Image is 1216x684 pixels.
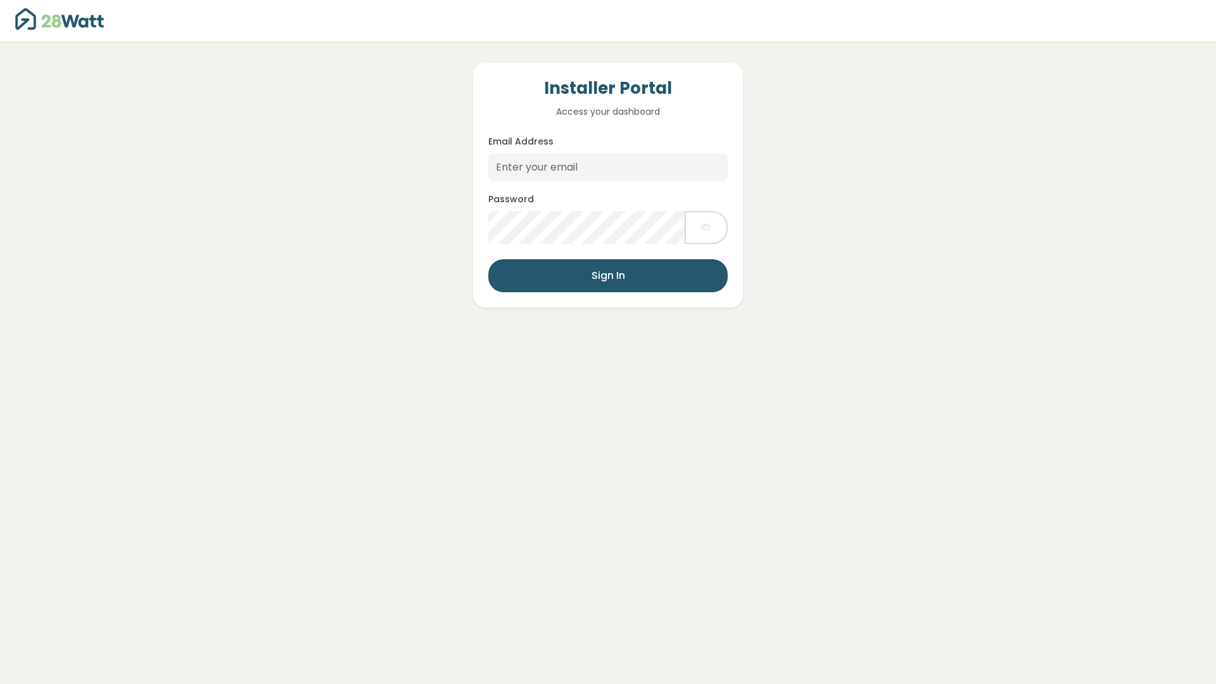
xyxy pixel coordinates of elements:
img: 28Watt [15,8,104,30]
p: Access your dashboard [488,105,728,119]
label: Password [488,193,534,206]
label: Email Address [488,135,554,148]
h4: Installer Portal [488,78,728,100]
input: Enter your email [488,153,728,181]
button: Sign In [488,259,728,292]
